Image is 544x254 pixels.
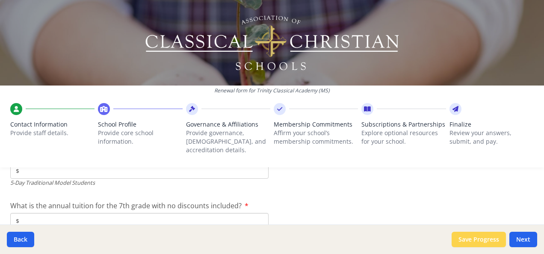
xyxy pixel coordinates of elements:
[10,179,269,187] div: 5-Day Traditional Model Students
[274,129,358,146] p: Affirm your school’s membership commitments.
[10,201,242,210] span: What is the annual tuition for the 7th grade with no discounts included?
[98,120,182,129] span: School Profile
[449,120,534,129] span: Finalize
[144,13,400,73] img: Logo
[452,232,506,247] button: Save Progress
[10,129,95,137] p: Provide staff details.
[10,120,95,129] span: Contact Information
[186,129,270,154] p: Provide governance, [DEMOGRAPHIC_DATA], and accreditation details.
[274,120,358,129] span: Membership Commitments
[361,120,446,129] span: Subscriptions & Partnerships
[7,232,34,247] button: Back
[509,232,537,247] button: Next
[186,120,270,129] span: Governance & Affiliations
[449,129,534,146] p: Review your answers, submit, and pay.
[98,129,182,146] p: Provide core school information.
[361,129,446,146] p: Explore optional resources for your school.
